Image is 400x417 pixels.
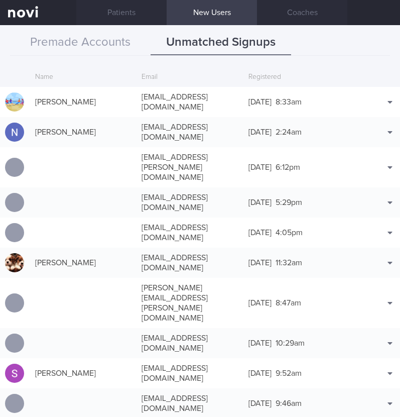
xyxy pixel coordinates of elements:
[248,259,272,267] span: [DATE]
[276,259,302,267] span: 11:32am
[137,117,243,147] div: [EMAIL_ADDRESS][DOMAIN_NAME]
[248,98,272,106] span: [DATE]
[248,229,272,237] span: [DATE]
[276,128,302,136] span: 2:24am
[248,299,272,307] span: [DATE]
[248,128,272,136] span: [DATE]
[248,369,272,377] span: [DATE]
[30,68,137,87] div: Name
[243,68,350,87] div: Registered
[137,248,243,278] div: [EMAIL_ADDRESS][DOMAIN_NAME]
[30,92,137,112] div: [PERSON_NAME]
[137,218,243,248] div: [EMAIL_ADDRESS][DOMAIN_NAME]
[30,363,137,383] div: [PERSON_NAME]
[30,122,137,142] div: [PERSON_NAME]
[10,30,151,55] button: Premade Accounts
[276,339,305,347] span: 10:29am
[276,299,301,307] span: 8:47am
[137,328,243,358] div: [EMAIL_ADDRESS][DOMAIN_NAME]
[30,253,137,273] div: [PERSON_NAME]
[137,68,243,87] div: Email
[137,358,243,388] div: [EMAIL_ADDRESS][DOMAIN_NAME]
[276,369,302,377] span: 9:52am
[137,187,243,218] div: [EMAIL_ADDRESS][DOMAIN_NAME]
[248,399,272,407] span: [DATE]
[137,147,243,187] div: [EMAIL_ADDRESS][PERSON_NAME][DOMAIN_NAME]
[248,198,272,206] span: [DATE]
[248,163,272,171] span: [DATE]
[276,399,302,407] span: 9:46am
[276,98,302,106] span: 8:33am
[151,30,291,55] button: Unmatched Signups
[276,163,300,171] span: 6:12pm
[137,87,243,117] div: [EMAIL_ADDRESS][DOMAIN_NAME]
[248,339,272,347] span: [DATE]
[276,198,302,206] span: 5:29pm
[137,278,243,328] div: [PERSON_NAME][EMAIL_ADDRESS][PERSON_NAME][DOMAIN_NAME]
[276,229,303,237] span: 4:05pm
